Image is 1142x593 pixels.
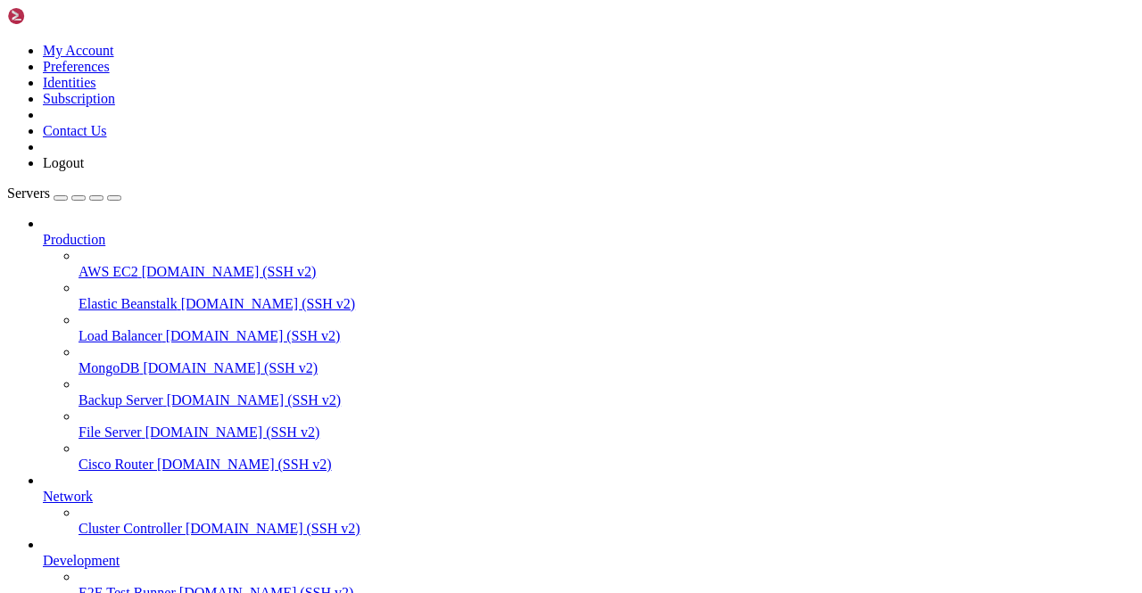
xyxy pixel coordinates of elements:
[43,553,1135,569] a: Development
[79,521,182,536] span: Cluster Controller
[142,264,317,279] span: [DOMAIN_NAME] (SSH v2)
[79,328,162,343] span: Load Balancer
[186,521,360,536] span: [DOMAIN_NAME] (SSH v2)
[167,392,342,408] span: [DOMAIN_NAME] (SSH v2)
[79,344,1135,376] li: MongoDB [DOMAIN_NAME] (SSH v2)
[43,232,1135,248] a: Production
[79,312,1135,344] li: Load Balancer [DOMAIN_NAME] (SSH v2)
[79,408,1135,441] li: File Server [DOMAIN_NAME] (SSH v2)
[79,457,153,472] span: Cisco Router
[79,392,1135,408] a: Backup Server [DOMAIN_NAME] (SSH v2)
[79,264,138,279] span: AWS EC2
[79,505,1135,537] li: Cluster Controller [DOMAIN_NAME] (SSH v2)
[79,296,178,311] span: Elastic Beanstalk
[166,328,341,343] span: [DOMAIN_NAME] (SSH v2)
[43,155,84,170] a: Logout
[7,185,121,201] a: Servers
[7,7,110,25] img: Shellngn
[79,457,1135,473] a: Cisco Router [DOMAIN_NAME] (SSH v2)
[43,59,110,74] a: Preferences
[43,75,96,90] a: Identities
[181,296,356,311] span: [DOMAIN_NAME] (SSH v2)
[79,424,1135,441] a: File Server [DOMAIN_NAME] (SSH v2)
[43,489,1135,505] a: Network
[43,91,115,106] a: Subscription
[43,123,107,138] a: Contact Us
[79,248,1135,280] li: AWS EC2 [DOMAIN_NAME] (SSH v2)
[43,553,120,568] span: Development
[79,296,1135,312] a: Elastic Beanstalk [DOMAIN_NAME] (SSH v2)
[79,392,163,408] span: Backup Server
[43,232,105,247] span: Production
[79,360,1135,376] a: MongoDB [DOMAIN_NAME] (SSH v2)
[145,424,320,440] span: [DOMAIN_NAME] (SSH v2)
[7,185,50,201] span: Servers
[79,424,142,440] span: File Server
[79,376,1135,408] li: Backup Server [DOMAIN_NAME] (SSH v2)
[43,473,1135,537] li: Network
[43,216,1135,473] li: Production
[43,43,114,58] a: My Account
[79,360,139,375] span: MongoDB
[157,457,332,472] span: [DOMAIN_NAME] (SSH v2)
[79,264,1135,280] a: AWS EC2 [DOMAIN_NAME] (SSH v2)
[143,360,318,375] span: [DOMAIN_NAME] (SSH v2)
[79,521,1135,537] a: Cluster Controller [DOMAIN_NAME] (SSH v2)
[79,328,1135,344] a: Load Balancer [DOMAIN_NAME] (SSH v2)
[79,441,1135,473] li: Cisco Router [DOMAIN_NAME] (SSH v2)
[79,280,1135,312] li: Elastic Beanstalk [DOMAIN_NAME] (SSH v2)
[43,489,93,504] span: Network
